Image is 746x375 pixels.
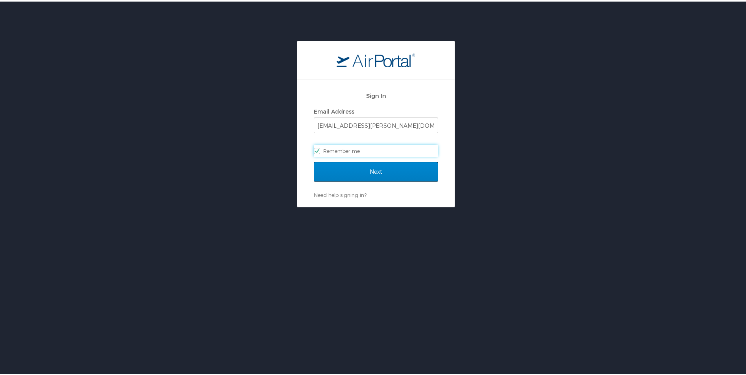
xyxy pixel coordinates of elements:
[314,90,438,99] h2: Sign In
[314,160,438,180] input: Next
[314,190,367,197] a: Need help signing in?
[314,107,354,113] label: Email Address
[314,143,438,155] label: Remember me
[337,51,415,66] img: logo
